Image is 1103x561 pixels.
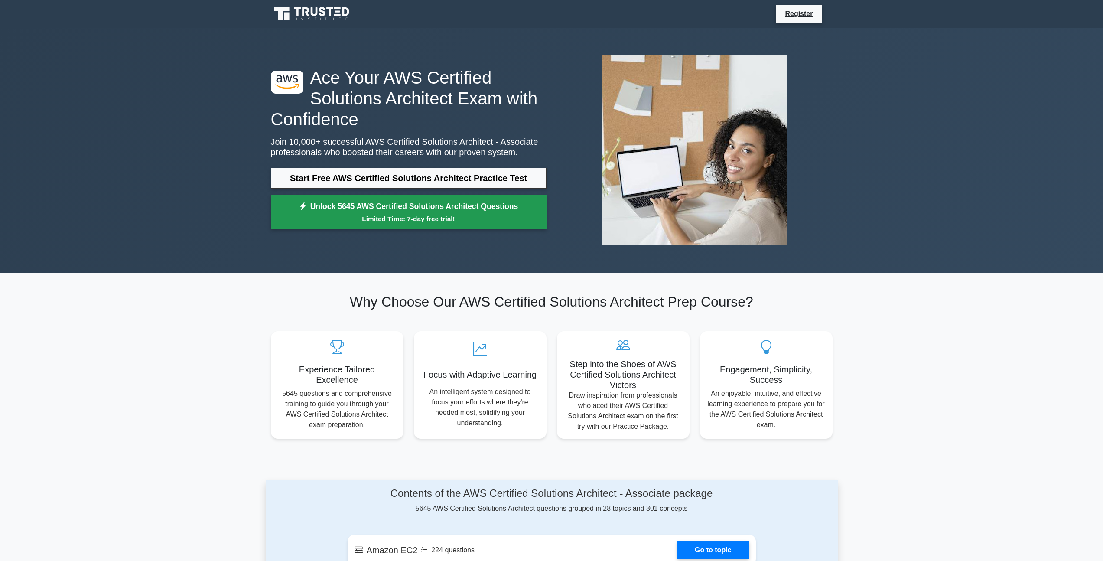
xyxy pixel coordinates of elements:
[348,487,756,500] h4: Contents of the AWS Certified Solutions Architect - Associate package
[677,541,748,559] a: Go to topic
[282,214,536,224] small: Limited Time: 7-day free trial!
[707,364,826,385] h5: Engagement, Simplicity, Success
[271,137,547,157] p: Join 10,000+ successful AWS Certified Solutions Architect - Associate professionals who boosted t...
[421,369,540,380] h5: Focus with Adaptive Learning
[271,168,547,189] a: Start Free AWS Certified Solutions Architect Practice Test
[271,67,547,130] h1: Ace Your AWS Certified Solutions Architect Exam with Confidence
[271,294,833,310] h2: Why Choose Our AWS Certified Solutions Architect Prep Course?
[278,364,397,385] h5: Experience Tailored Excellence
[348,487,756,514] div: 5645 AWS Certified Solutions Architect questions grouped in 28 topics and 301 concepts
[707,388,826,430] p: An enjoyable, intuitive, and effective learning experience to prepare you for the AWS Certified S...
[564,390,683,432] p: Draw inspiration from professionals who aced their AWS Certified Solutions Architect exam on the ...
[564,359,683,390] h5: Step into the Shoes of AWS Certified Solutions Architect Victors
[780,8,818,19] a: Register
[271,195,547,230] a: Unlock 5645 AWS Certified Solutions Architect QuestionsLimited Time: 7-day free trial!
[421,387,540,428] p: An intelligent system designed to focus your efforts where they're needed most, solidifying your ...
[278,388,397,430] p: 5645 questions and comprehensive training to guide you through your AWS Certified Solutions Archi...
